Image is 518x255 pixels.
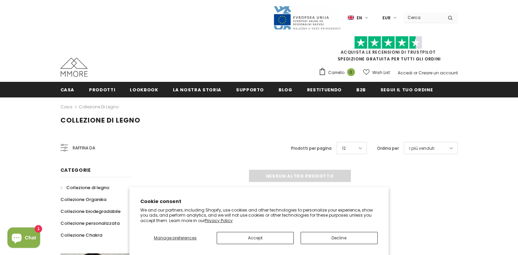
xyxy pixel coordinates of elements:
button: Decline [301,232,378,244]
span: I più venduti [409,145,434,152]
a: Segui il tuo ordine [380,82,433,97]
span: SPEDIZIONE GRATUITA PER TUTTI GLI ORDINI [319,39,458,62]
label: Prodotti per pagina [291,145,332,152]
a: Privacy Policy [205,218,233,223]
span: Manage preferences [154,235,197,241]
a: Casa [60,103,72,111]
span: Casa [60,87,75,93]
span: La nostra storia [173,87,221,93]
a: supporto [236,82,264,97]
span: 0 [347,68,355,76]
a: Carrello 0 [319,68,358,78]
span: Raffina da [73,144,95,152]
img: Casi MMORE [60,58,88,77]
h2: Cookie consent [140,198,378,205]
img: Fidati di Pilot Stars [354,36,422,49]
button: Manage preferences [140,232,210,244]
span: Wish List [372,69,390,76]
inbox-online-store-chat: Shopify online store chat [5,227,42,250]
span: Collezione di legno [60,115,140,125]
span: Segui il tuo ordine [380,87,433,93]
a: Collezione di legno [60,182,109,194]
a: Lookbook [130,82,158,97]
span: Carrello [328,69,344,76]
a: La nostra storia [173,82,221,97]
button: Accept [217,232,294,244]
span: 12 [342,145,346,152]
span: Collezione biodegradabile [60,208,121,215]
a: Prodotti [89,82,115,97]
span: Lookbook [130,87,158,93]
span: or [413,70,417,76]
img: Javni Razpis [273,5,341,30]
span: Categorie [60,167,91,174]
span: B2B [356,87,366,93]
label: Ordina per [377,145,399,152]
span: supporto [236,87,264,93]
a: Creare un account [418,70,458,76]
a: B2B [356,82,366,97]
span: Collezione personalizzata [60,220,120,226]
a: Accedi [398,70,412,76]
span: en [357,15,362,21]
a: Javni Razpis [273,15,341,20]
span: Collezione Organika [60,196,106,203]
img: i-lang-1.png [348,15,354,21]
p: We and our partners, including Shopify, use cookies and other technologies to personalize your ex... [140,207,378,223]
a: Restituendo [307,82,342,97]
a: Collezione biodegradabile [60,205,121,217]
span: Collezione di legno [66,184,109,191]
a: Collezione di legno [79,104,119,110]
a: Acquista le recensioni di TrustPilot [341,49,436,55]
span: Collezione Chakra [60,232,102,238]
span: EUR [382,15,391,21]
a: Casa [60,82,75,97]
a: Collezione personalizzata [60,217,120,229]
a: Wish List [363,67,390,78]
span: Blog [279,87,292,93]
a: Collezione Chakra [60,229,102,241]
a: Blog [279,82,292,97]
span: Restituendo [307,87,342,93]
span: Prodotti [89,87,115,93]
input: Search Site [404,13,443,22]
a: Collezione Organika [60,194,106,205]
